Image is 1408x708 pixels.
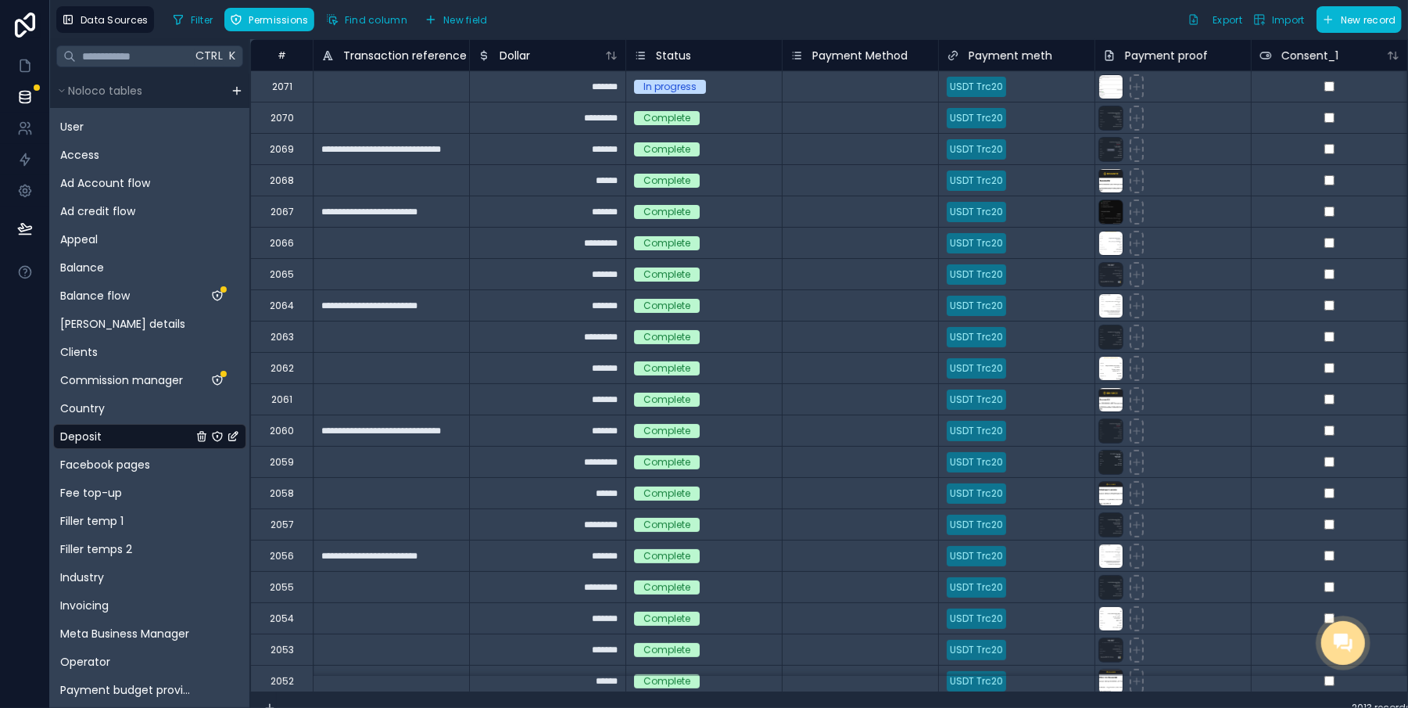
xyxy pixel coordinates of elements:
button: Filter [167,8,219,31]
div: In progress [643,80,697,94]
span: Import [1272,14,1305,26]
a: Permissions [224,8,320,31]
div: Complete [643,361,690,376]
div: USDT Trc20 [950,674,1003,688]
div: 2062 [270,362,294,375]
button: Permissions [224,8,313,31]
div: Complete [643,455,690,469]
div: Complete [643,142,690,156]
div: Complete [643,487,690,501]
div: 2060 [270,425,294,437]
div: 2055 [270,581,294,594]
span: Filter [191,14,213,26]
span: Payment proof [1125,48,1208,63]
div: 2064 [270,300,294,312]
div: Complete [643,268,690,282]
div: Complete [643,111,690,125]
div: USDT Trc20 [950,236,1003,250]
div: USDT Trc20 [950,330,1003,344]
div: USDT Trc20 [950,612,1003,626]
button: New record [1317,6,1402,33]
button: Export [1182,6,1248,33]
div: 2058 [270,487,294,500]
div: 2066 [270,237,294,250]
a: New record [1310,6,1402,33]
div: Complete [643,393,690,407]
div: USDT Trc20 [950,455,1003,469]
span: Ctrl [194,46,224,66]
div: Complete [643,549,690,563]
div: USDT Trc20 [950,268,1003,282]
div: USDT Trc20 [950,643,1003,657]
div: USDT Trc20 [950,142,1003,156]
div: Complete [643,236,690,250]
div: USDT Trc20 [950,205,1003,219]
span: New record [1341,14,1396,26]
div: Complete [643,330,690,344]
div: Complete [643,580,690,595]
span: Payment meth [969,48,1052,63]
div: 2057 [270,519,294,531]
div: Complete [643,674,690,688]
div: Complete [643,518,690,532]
div: Complete [643,612,690,626]
span: Status [656,48,691,63]
div: USDT Trc20 [950,549,1003,563]
span: Data Sources [81,14,149,26]
span: Consent_1 [1281,48,1338,63]
div: 2070 [270,112,294,124]
div: Complete [643,205,690,219]
div: USDT Trc20 [950,299,1003,313]
div: Complete [643,174,690,188]
div: 2071 [272,81,292,93]
div: USDT Trc20 [950,487,1003,501]
div: USDT Trc20 [950,111,1003,125]
button: Find column [321,8,413,31]
div: USDT Trc20 [950,361,1003,376]
div: Complete [643,424,690,438]
span: Dollar [500,48,530,63]
div: 2068 [270,174,294,187]
div: USDT Trc20 [950,174,1003,188]
div: 2056 [270,550,294,562]
span: New field [443,14,488,26]
div: 2069 [270,143,294,156]
div: # [263,49,301,61]
button: New field [419,8,493,31]
div: USDT Trc20 [950,580,1003,595]
span: Permissions [249,14,308,26]
span: Payment Method [812,48,908,63]
div: 2063 [270,331,294,343]
span: Transaction reference [343,48,467,63]
div: USDT Trc20 [950,393,1003,407]
div: 2061 [271,394,292,406]
div: 2067 [270,206,294,218]
div: 2065 [270,268,294,281]
button: Data Sources [56,6,154,33]
div: 2054 [270,613,294,625]
div: 2052 [270,675,294,688]
button: Import [1248,6,1310,33]
span: Export [1213,14,1242,26]
span: Find column [345,14,407,26]
div: USDT Trc20 [950,518,1003,532]
div: Complete [643,643,690,657]
div: Complete [643,299,690,313]
div: USDT Trc20 [950,424,1003,438]
div: 2059 [270,456,294,469]
span: K [228,51,238,62]
div: USDT Trc20 [950,80,1003,94]
div: 2053 [270,644,294,656]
